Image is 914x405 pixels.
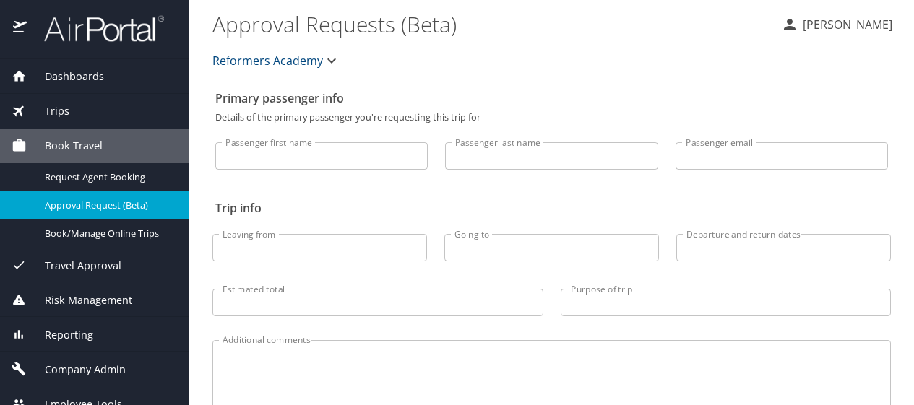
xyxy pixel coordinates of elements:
[212,51,323,71] span: Reformers Academy
[798,16,892,33] p: [PERSON_NAME]
[215,196,888,219] h2: Trip info
[45,199,172,212] span: Approval Request (Beta)
[45,227,172,240] span: Book/Manage Online Trips
[27,258,121,274] span: Travel Approval
[27,292,132,308] span: Risk Management
[775,12,898,38] button: [PERSON_NAME]
[27,103,69,119] span: Trips
[27,362,126,378] span: Company Admin
[27,69,104,84] span: Dashboards
[45,170,172,184] span: Request Agent Booking
[215,87,888,110] h2: Primary passenger info
[13,14,28,43] img: icon-airportal.png
[207,46,346,75] button: Reformers Academy
[212,1,769,46] h1: Approval Requests (Beta)
[27,138,103,154] span: Book Travel
[27,327,93,343] span: Reporting
[28,14,164,43] img: airportal-logo.png
[215,113,888,122] p: Details of the primary passenger you're requesting this trip for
